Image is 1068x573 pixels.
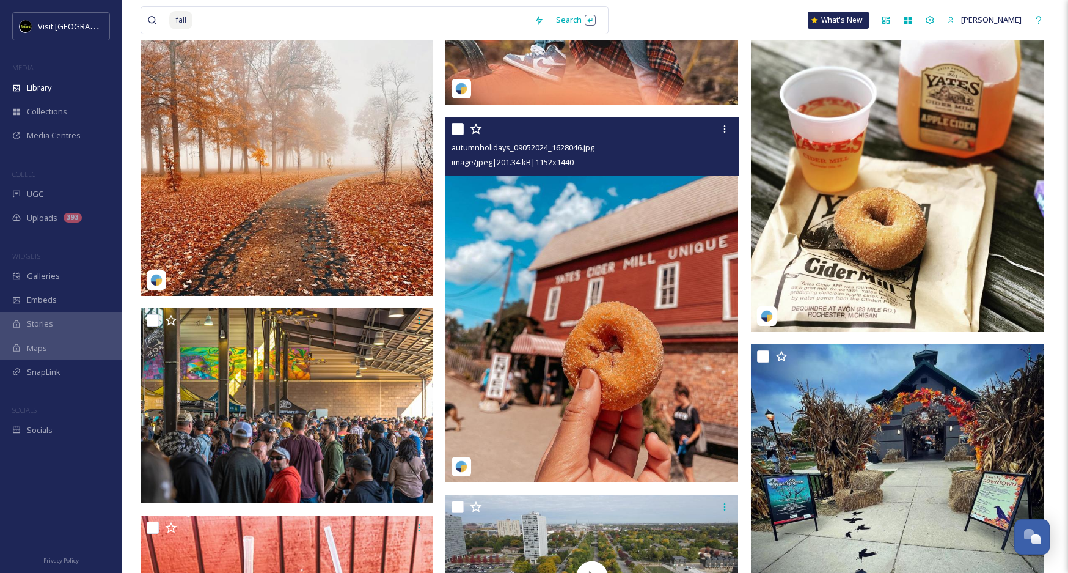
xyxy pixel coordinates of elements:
a: [PERSON_NAME] [941,8,1028,32]
span: Socials [27,424,53,436]
span: image/jpeg | 201.34 kB | 1152 x 1440 [452,157,574,168]
img: snapsea-logo.png [150,274,163,286]
img: snapsea-logo.png [455,83,467,95]
img: autumnholidays_09052024_1628046.jpg [445,117,738,483]
span: Library [27,82,51,94]
span: Uploads [27,212,57,224]
a: What's New [808,12,869,29]
span: Stories [27,318,53,330]
span: [PERSON_NAME] [961,14,1022,25]
div: 393 [64,213,82,223]
span: Media Centres [27,130,81,141]
span: WIDGETS [12,251,40,261]
span: fall [169,11,192,29]
img: VISIT%20DETROIT%20LOGO%20-%20BLACK%20BACKGROUND.png [20,20,32,32]
span: Visit [GEOGRAPHIC_DATA] [38,20,133,32]
img: 02578b6f668738dd64bab8439067b0c4178eb687b85294e4347580c6498b9a81.jpg [141,308,433,504]
span: Galleries [27,270,60,282]
img: snapsea-logo.png [455,460,467,473]
span: MEDIA [12,63,34,72]
span: Collections [27,106,67,117]
a: Privacy Policy [43,552,79,567]
span: Maps [27,342,47,354]
span: COLLECT [12,169,38,179]
button: Open Chat [1014,519,1050,555]
span: autumnholidays_09052024_1628046.jpg [452,142,594,153]
span: UGC [27,188,43,200]
span: Privacy Policy [43,556,79,564]
img: snapsea-logo.png [761,310,773,322]
div: Search [550,8,602,32]
img: arnold_swartzefaker_09052024_1628018.jpg [141,3,433,296]
span: SnapLink [27,366,60,378]
span: SOCIALS [12,405,37,415]
span: Embeds [27,294,57,306]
